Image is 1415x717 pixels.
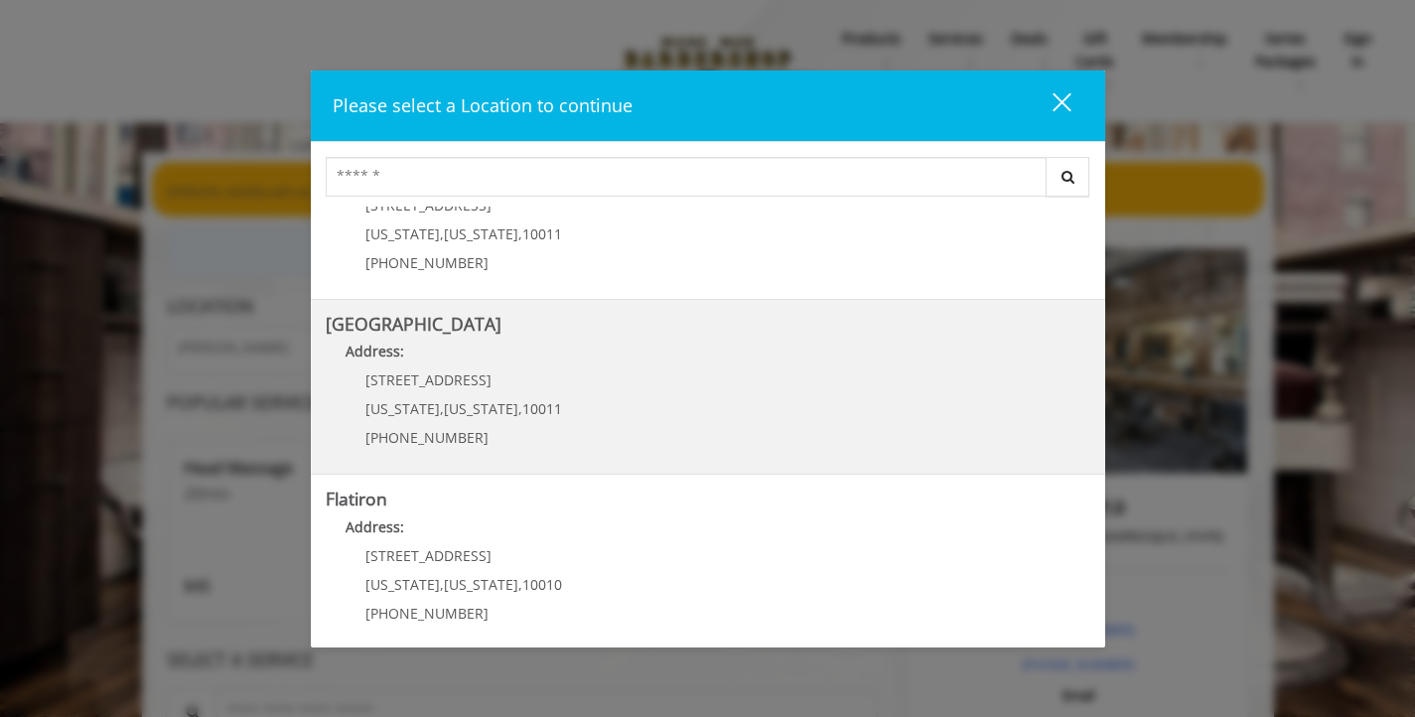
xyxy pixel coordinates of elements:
span: [US_STATE] [444,399,518,418]
span: Please select a Location to continue [333,93,633,117]
b: Address: [346,342,404,360]
span: , [440,575,444,594]
span: , [440,399,444,418]
span: , [518,399,522,418]
span: 10010 [522,575,562,594]
span: [PHONE_NUMBER] [365,604,489,623]
span: , [518,575,522,594]
span: [PHONE_NUMBER] [365,428,489,447]
span: [US_STATE] [444,575,518,594]
input: Search Center [326,157,1047,197]
span: , [440,224,444,243]
b: [GEOGRAPHIC_DATA] [326,312,501,336]
button: close dialog [1016,85,1083,126]
b: Address: [346,517,404,536]
span: 10011 [522,399,562,418]
span: [STREET_ADDRESS] [365,546,492,565]
i: Search button [1057,170,1079,184]
span: [US_STATE] [444,224,518,243]
span: [US_STATE] [365,224,440,243]
div: close dialog [1030,91,1069,121]
span: [US_STATE] [365,399,440,418]
span: [PHONE_NUMBER] [365,253,489,272]
span: 10011 [522,224,562,243]
div: Center Select [326,157,1090,207]
span: , [518,224,522,243]
span: [STREET_ADDRESS] [365,370,492,389]
b: Flatiron [326,487,387,510]
span: [US_STATE] [365,575,440,594]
